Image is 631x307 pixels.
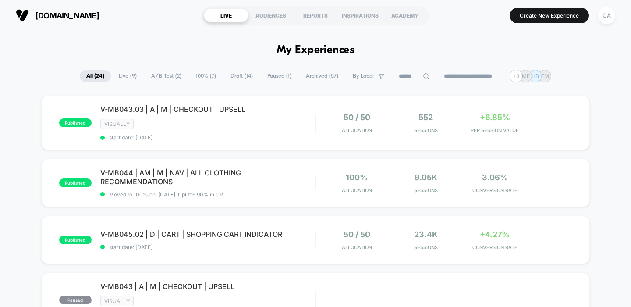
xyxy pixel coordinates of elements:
p: EM [541,73,549,79]
span: Sessions [393,187,458,193]
button: CA [596,7,618,25]
span: V-MB043.03 | A | M | CHECKOUT | UPSELL [100,105,315,114]
span: 9.05k [415,173,437,182]
div: ACADEMY [383,8,427,22]
p: HB [532,73,539,79]
span: V-MB044 | AM | M | NAV | ALL CLOTHING RECOMMENDATIONS [100,168,315,186]
div: REPORTS [293,8,338,22]
div: INSPIRATIONS [338,8,383,22]
span: 3.06% [482,173,508,182]
span: CONVERSION RATE [463,187,527,193]
span: start date: [DATE] [100,134,315,141]
span: 50 / 50 [344,113,370,122]
span: 100% [346,173,368,182]
span: published [59,178,92,187]
span: 50 / 50 [344,230,370,239]
span: CONVERSION RATE [463,244,527,250]
span: Draft ( 14 ) [224,70,259,82]
span: published [59,118,92,127]
span: All ( 24 ) [80,70,111,82]
span: Sessions [393,127,458,133]
button: Create New Experience [510,8,589,23]
span: paused [59,296,92,304]
span: Allocation [342,244,372,250]
span: 100% ( 7 ) [189,70,223,82]
div: LIVE [204,8,248,22]
span: Archived ( 57 ) [299,70,345,82]
p: MF [522,73,530,79]
div: CA [598,7,615,24]
span: VISUALLY [100,296,134,306]
span: Allocation [342,127,372,133]
span: start date: [DATE] [100,244,315,250]
div: + 3 [510,70,522,82]
span: +6.85% [480,113,510,122]
span: Paused ( 1 ) [261,70,298,82]
span: +4.27% [480,230,510,239]
span: 552 [418,113,433,122]
span: PER SESSION VALUE [463,127,527,133]
h1: My Experiences [277,44,355,57]
span: VISUALLY [100,119,134,129]
span: 23.4k [414,230,438,239]
button: [DOMAIN_NAME] [13,8,102,22]
span: By Label [353,73,374,79]
span: Live ( 9 ) [112,70,143,82]
span: [DOMAIN_NAME] [35,11,99,20]
img: Visually logo [16,9,29,22]
span: Moved to 100% on: [DATE] . Uplift: 6.90% in CR [109,191,223,198]
span: A/B Test ( 2 ) [145,70,188,82]
span: V-MB045.02 | D | CART | SHOPPING CART INDICATOR [100,230,315,239]
span: V-MB043 | A | M | CHECKOUT | UPSELL [100,282,315,291]
span: Allocation [342,187,372,193]
span: published [59,236,92,244]
div: AUDIENCES [248,8,293,22]
span: Sessions [393,244,458,250]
